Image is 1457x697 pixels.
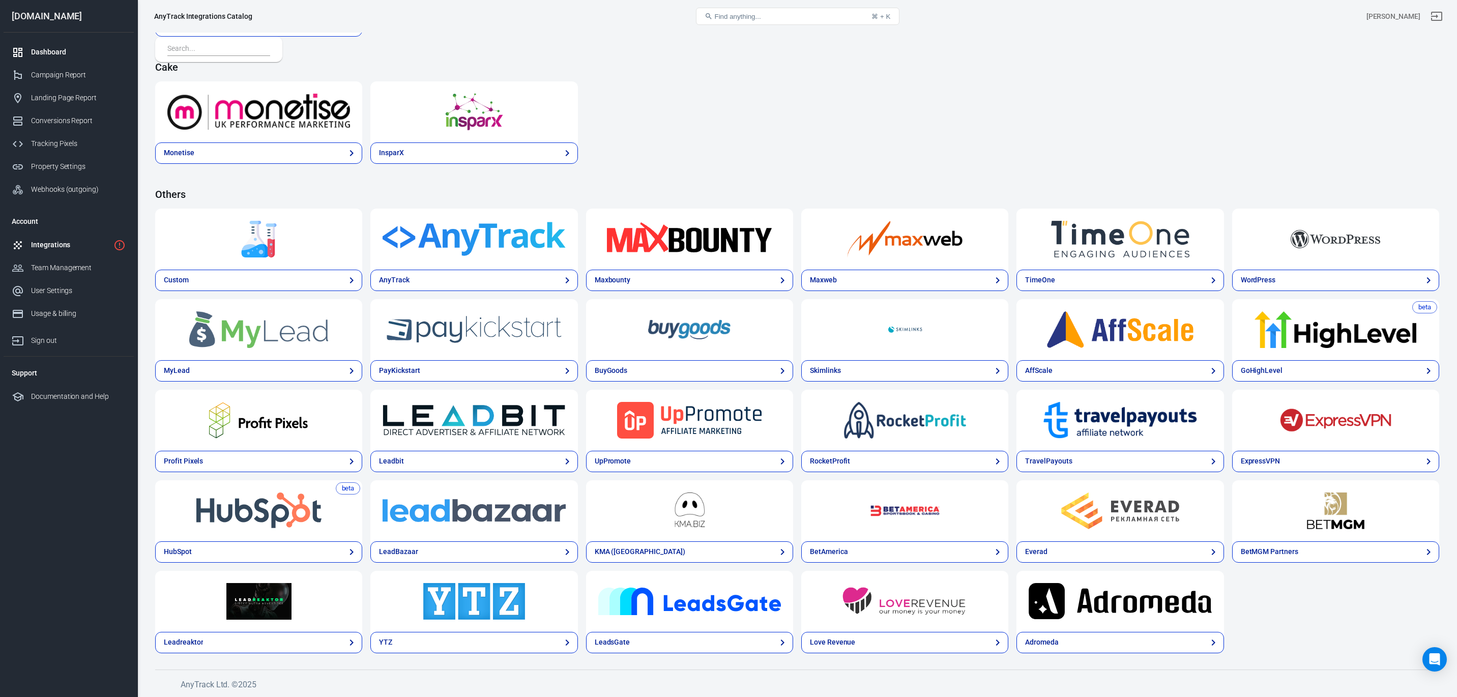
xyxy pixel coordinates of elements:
[155,541,362,563] a: HubSpot
[370,480,577,541] a: LeadBazaar
[4,12,134,21] div: [DOMAIN_NAME]
[4,64,134,86] a: Campaign Report
[595,365,628,376] div: BuyGoods
[1025,365,1053,376] div: AffScale
[1016,270,1223,291] a: TimeOne
[155,480,362,541] a: HubSpot
[1241,546,1298,557] div: BetMGM Partners
[1244,311,1427,348] img: GoHighLevel
[379,637,392,648] div: YTZ
[586,209,793,270] a: Maxbounty
[31,263,126,273] div: Team Management
[379,365,420,376] div: PayKickstart
[31,138,126,149] div: Tracking Pixels
[586,360,793,382] a: BuyGoods
[1232,360,1439,382] a: GoHighLevel
[1232,541,1439,563] a: BetMGM Partners
[31,93,126,103] div: Landing Page Report
[1422,647,1447,672] div: Open Intercom Messenger
[164,456,203,467] div: Profit Pixels
[370,299,577,360] a: PayKickstart
[813,492,996,529] img: BetAmerica
[801,480,1008,541] a: BetAmerica
[154,11,252,21] div: AnyTrack Integrations Catalog
[801,451,1008,472] a: RocketProfit
[586,270,793,291] a: Maxbounty
[155,571,362,632] a: Leadreaktor
[383,402,565,439] img: Leadbit
[801,571,1008,632] a: Love Revenue
[810,637,855,648] div: Love Revenue
[1016,632,1223,653] a: Adromeda
[1029,221,1211,257] img: TimeOne
[1244,221,1427,257] img: WordPress
[4,279,134,302] a: User Settings
[383,311,565,348] img: PayKickstart
[1025,456,1072,467] div: TravelPayouts
[383,492,565,529] img: LeadBazaar
[598,402,781,439] img: UpPromote
[1025,275,1055,285] div: TimeOne
[586,632,793,653] a: LeadsGate
[595,275,631,285] div: Maxbounty
[1016,541,1223,563] a: Everad
[1029,583,1211,620] img: Adromeda
[31,391,126,402] div: Documentation and Help
[801,270,1008,291] a: Maxweb
[1016,360,1223,382] a: AffScale
[31,308,126,319] div: Usage & billing
[370,571,577,632] a: YTZ
[155,142,362,164] a: Monetise
[167,492,350,529] img: HubSpot
[31,285,126,296] div: User Settings
[4,234,134,256] a: Integrations
[1016,390,1223,451] a: TravelPayouts
[370,390,577,451] a: Leadbit
[1241,275,1276,285] div: WordPress
[1366,11,1420,22] div: Account id: 8mMXLX3l
[801,632,1008,653] a: Love Revenue
[155,61,1439,73] h4: Cake
[155,209,362,270] a: Custom
[155,390,362,451] a: Profit Pixels
[167,94,350,130] img: Monetise
[696,8,899,25] button: Find anything...⌘ + K
[598,492,781,529] img: KMA (KissMyAds)
[31,161,126,172] div: Property Settings
[4,41,134,64] a: Dashboard
[586,541,793,563] a: KMA ([GEOGRAPHIC_DATA])
[1016,209,1223,270] a: TimeOne
[1244,402,1427,439] img: ExpressVPN
[801,360,1008,382] a: Skimlinks
[598,221,781,257] img: Maxbounty
[1029,311,1211,348] img: AffScale
[1232,480,1439,541] a: BetMGM Partners
[370,360,577,382] a: PayKickstart
[810,546,848,557] div: BetAmerica
[164,637,203,648] div: Leadreaktor
[167,583,350,620] img: Leadreaktor
[586,299,793,360] a: BuyGoods
[4,325,134,352] a: Sign out
[1025,546,1047,557] div: Everad
[370,142,577,164] a: InsparX
[370,270,577,291] a: AnyTrack
[155,81,362,142] a: Monetise
[813,583,996,620] img: Love Revenue
[379,275,410,285] div: AnyTrack
[586,480,793,541] a: KMA (KissMyAds)
[1232,451,1439,472] a: ExpressVPN
[4,109,134,132] a: Conversions Report
[164,546,192,557] div: HubSpot
[167,402,350,439] img: Profit Pixels
[155,360,362,382] a: MyLead
[155,451,362,472] a: Profit Pixels
[871,13,890,20] div: ⌘ + K
[370,451,577,472] a: Leadbit
[1232,270,1439,291] a: WordPress
[4,155,134,178] a: Property Settings
[810,365,841,376] div: Skimlinks
[1232,390,1439,451] a: ExpressVPN
[1232,209,1439,270] a: WordPress
[586,451,793,472] a: UpPromote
